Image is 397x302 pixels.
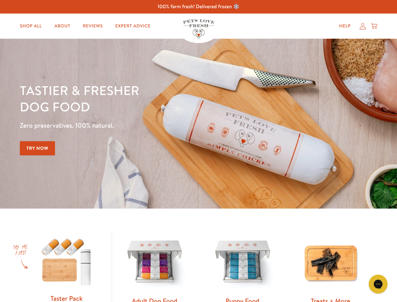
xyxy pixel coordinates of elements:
[15,20,47,32] a: Shop All
[366,272,391,296] iframe: Gorgias live chat messenger
[334,20,356,32] a: Help
[78,20,108,32] a: Reviews
[183,19,214,38] img: Pets Love Fresh
[20,120,258,131] p: Zero preservatives. 100% natural.
[110,20,156,32] a: Expert Advice
[20,141,55,155] a: Try Now
[49,20,75,32] a: About
[20,82,258,115] h1: Tastier & fresher dog food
